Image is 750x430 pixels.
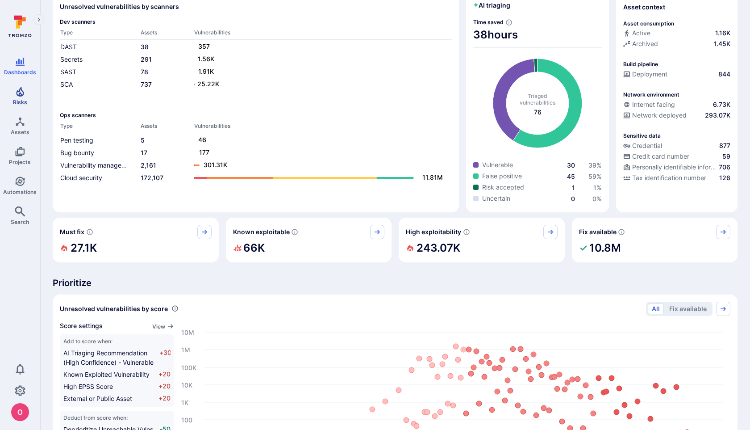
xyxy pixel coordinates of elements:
p: Build pipeline [623,61,658,67]
h2: 10.8M [589,239,621,257]
div: Evidence indicative of processing tax identification numbers [623,173,730,184]
button: Fix available [665,304,711,314]
a: 1 [572,184,575,191]
span: Active [632,29,650,38]
a: 11.81M [194,173,443,183]
span: 39 % [588,161,602,169]
span: Deduct from score when: [63,414,171,421]
span: Vulnerable [482,160,513,169]
span: 844 [718,70,730,79]
a: Vulnerability management [60,161,136,169]
text: 10K [181,381,192,388]
div: Commits seen in the last 180 days [623,29,730,39]
a: 1.91K [194,67,443,77]
p: Network environment [623,91,679,98]
span: 1.16K [715,29,730,38]
span: Unresolved vulnerabilities by score [60,304,168,313]
span: False positive [482,172,522,181]
span: 45 [567,173,575,180]
text: 11.81M [422,173,443,181]
div: High exploitability [399,218,565,262]
img: ACg8ocJcCe-YbLxGm5tc0PuNRxmgP8aEm0RBXn6duO8aeMVK9zjHhw=s96-c [11,403,29,421]
a: 59% [588,173,602,180]
a: 2,161 [141,161,156,169]
a: 0% [592,195,602,202]
i: Expand navigation menu [36,16,42,24]
span: Risk accepted [482,183,524,192]
span: Dashboards [4,69,36,76]
text: 25.22K [197,80,219,88]
span: +30 [159,348,171,367]
span: Credential [632,141,662,150]
a: Secrets [60,55,83,63]
span: Risks [13,99,27,105]
span: Score settings [60,321,103,331]
a: 17 [141,149,147,156]
div: Credit card number [623,152,689,161]
span: Network deployed [632,111,687,120]
span: High exploitability [406,228,461,236]
a: Credential877 [623,141,730,150]
a: 357 [194,42,443,52]
a: Archived1.45K [623,39,730,48]
a: Active1.16K [623,29,730,38]
span: 30 [567,161,575,169]
div: Evidence that an asset is internet facing [623,100,730,111]
span: Assets [11,129,29,135]
a: 172,107 [141,174,163,181]
text: 301.31K [204,161,227,169]
button: View [152,323,174,330]
span: 877 [719,141,730,150]
div: Deployment [623,70,667,79]
a: 177 [194,148,443,158]
div: Personally identifiable information (PII) [623,163,717,172]
div: Internet facing [623,100,675,109]
a: Cloud security [60,174,102,181]
div: Must fix [53,218,219,262]
span: Triaged vulnerabilities [520,93,555,106]
span: Search [11,219,29,225]
div: Configured deployment pipeline [623,70,730,80]
div: Active [623,29,650,38]
a: 25.22K [194,79,443,90]
text: 1K [181,398,188,406]
a: DAST [60,43,77,51]
span: Known exploitable [233,228,290,236]
span: Add to score when: [63,338,171,345]
a: 1% [593,184,602,191]
a: 737 [141,80,152,88]
text: 357 [198,42,210,50]
a: 291 [141,55,152,63]
span: Deployment [632,70,667,79]
a: 38 [141,43,149,51]
div: Fix available [572,218,738,262]
a: 46 [194,135,443,146]
a: 39% [588,161,602,169]
span: 6.73K [713,100,730,109]
span: Known Exploited Vulnerability [63,371,150,378]
div: Tax identification number [623,173,706,182]
div: Known exploitable [226,218,392,262]
div: Archived [623,39,658,48]
button: All [648,304,664,314]
span: Fix available [579,228,617,236]
span: +20 [158,394,171,403]
h2: AI triaging [473,1,510,10]
th: Vulnerabilities [194,122,452,133]
div: Evidence indicative of handling user or service credentials [623,141,730,152]
text: 1M [181,346,190,353]
th: Assets [140,29,194,40]
span: 0 % [592,195,602,202]
div: Evidence indicative of processing credit card numbers [623,152,730,163]
div: Network deployed [623,111,687,120]
svg: Confirmed exploitable by KEV [291,228,298,236]
span: Ops scanners [60,112,452,118]
span: AI Triaging Recommendation (High Confidence) - Vulnerable [63,349,154,366]
a: 78 [141,68,148,76]
span: High EPSS Score [63,383,113,390]
span: Automations [3,189,37,195]
text: 1.56K [198,55,214,63]
h2: Unresolved vulnerabilities by scanners [60,2,179,11]
span: 293.07K [705,111,730,120]
text: 177 [199,148,209,156]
